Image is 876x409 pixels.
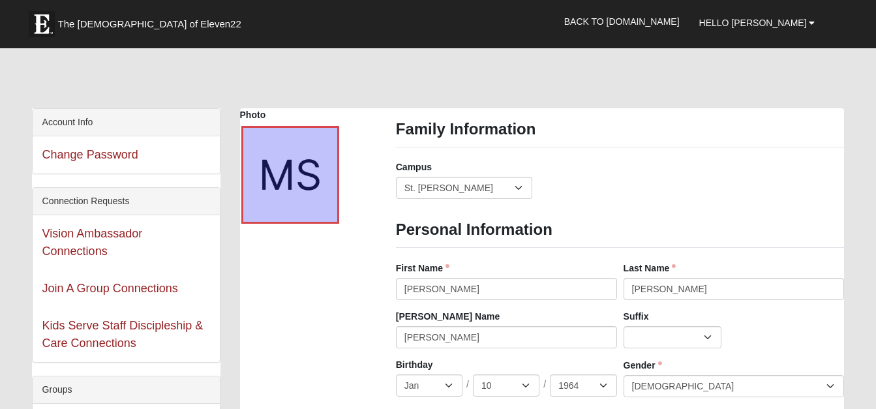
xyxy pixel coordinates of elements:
span: The [DEMOGRAPHIC_DATA] of Eleven22 [58,18,241,31]
a: Join A Group Connections [42,282,178,295]
h3: Personal Information [396,220,845,239]
div: Groups [33,376,220,404]
span: / [543,378,546,392]
div: Account Info [33,109,220,136]
span: Hello [PERSON_NAME] [699,18,807,28]
a: Back to [DOMAIN_NAME] [554,5,689,38]
div: Connection Requests [33,188,220,215]
label: Suffix [624,310,649,323]
a: The [DEMOGRAPHIC_DATA] of Eleven22 [22,5,283,37]
h3: Family Information [396,120,845,139]
label: Gender [624,359,662,372]
label: Last Name [624,262,676,275]
label: Campus [396,160,432,174]
a: Vision Ambassador Connections [42,227,143,258]
label: Photo [240,108,266,121]
a: Change Password [42,148,138,161]
a: Kids Serve Staff Discipleship & Care Connections [42,319,204,350]
img: Eleven22 logo [29,11,55,37]
label: First Name [396,262,449,275]
label: [PERSON_NAME] Name [396,310,500,323]
span: / [466,378,469,392]
a: Hello [PERSON_NAME] [689,7,825,39]
label: Birthday [396,358,433,371]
